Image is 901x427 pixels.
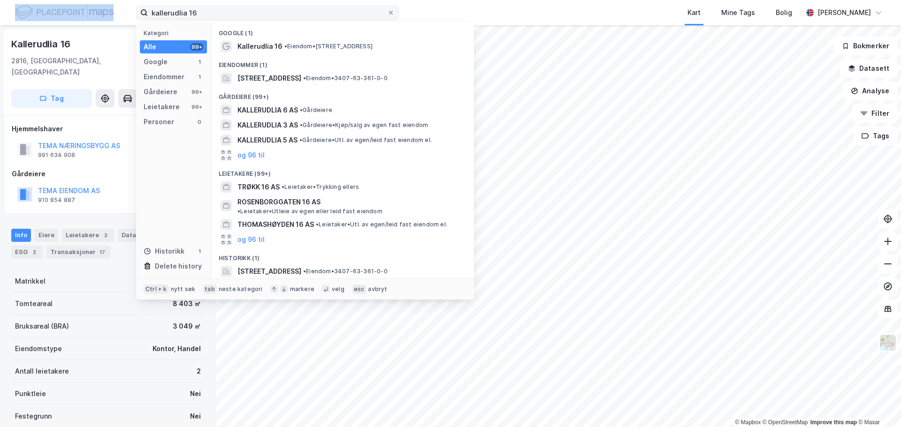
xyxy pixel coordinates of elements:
[144,116,174,127] div: Personer
[237,234,265,245] button: og 96 til
[98,247,107,257] div: 17
[776,7,792,18] div: Bolig
[15,388,46,399] div: Punktleie
[35,229,58,242] div: Eiere
[282,183,359,191] span: Leietaker • Trykking ellers
[15,276,46,287] div: Matrikkel
[237,208,240,215] span: •
[854,127,897,145] button: Tags
[332,285,344,293] div: velg
[11,246,43,259] div: ESG
[190,411,201,422] div: Nei
[810,419,857,426] a: Improve this map
[15,411,52,422] div: Festegrunn
[237,120,298,131] span: KALLERUDLIA 3 AS
[203,285,217,294] div: tab
[118,229,164,242] div: Datasett
[196,247,203,255] div: 1
[284,43,373,50] span: Eiendom • [STREET_ADDRESS]
[237,208,382,215] span: Leietaker • Utleie av egen eller leid fast eiendom
[11,55,160,78] div: 2816, [GEOGRAPHIC_DATA], [GEOGRAPHIC_DATA]
[303,268,388,275] span: Eiendom • 3407-63-361-0-0
[299,136,432,144] span: Gårdeiere • Utl. av egen/leid fast eiendom el.
[854,382,901,427] iframe: Chat Widget
[144,30,207,37] div: Kategori
[144,56,168,67] div: Google
[237,266,301,277] span: [STREET_ADDRESS]
[144,285,169,294] div: Ctrl + k
[144,71,184,82] div: Eiendommer
[62,229,114,242] div: Leietakere
[196,58,203,66] div: 1
[352,285,367,294] div: esc
[144,86,177,97] div: Gårdeiere
[144,101,180,112] div: Leietakere
[144,41,156,52] div: Alle
[284,43,287,50] span: •
[834,37,897,55] button: Bokmerker
[316,221,447,228] span: Leietaker • Utl. av egen/leid fast eiendom el.
[148,6,387,20] input: Søk på adresse, matrikkel, gårdeiere, leietakere eller personer
[237,150,265,161] button: og 96 til
[197,366,201,377] div: 2
[12,123,204,135] div: Hjemmelshaver
[300,106,332,114] span: Gårdeiere
[30,247,39,257] div: 2
[101,231,110,240] div: 2
[153,343,201,354] div: Kontor, Handel
[721,7,755,18] div: Mine Tags
[237,219,314,230] span: THOMASHØYDEN 16 AS
[38,151,75,159] div: 991 634 908
[211,86,474,103] div: Gårdeiere (99+)
[190,43,203,51] div: 99+
[852,104,897,123] button: Filter
[15,298,53,309] div: Tomteareal
[299,136,302,143] span: •
[300,106,303,113] span: •
[196,73,203,81] div: 1
[237,73,301,84] span: [STREET_ADDRESS]
[15,366,69,377] div: Antall leietakere
[211,22,474,39] div: Google (1)
[879,334,897,352] img: Z
[196,118,203,126] div: 0
[237,196,321,208] span: ROSENBORGGATEN 16 AS
[15,343,62,354] div: Eiendomstype
[15,321,69,332] div: Bruksareal (BRA)
[303,268,306,275] span: •
[237,41,283,52] span: Kallerudlia 16
[15,4,114,21] img: logo.f888ab2527a4732fd821a326f86c7f29.svg
[316,221,319,228] span: •
[300,121,303,128] span: •
[190,103,203,111] div: 99+
[11,37,72,52] div: Kallerudlia 16
[282,183,284,190] span: •
[763,419,808,426] a: OpenStreetMap
[735,419,761,426] a: Mapbox
[237,135,298,146] span: KALLERUDLIA 5 AS
[211,247,474,264] div: Historikk (1)
[11,229,31,242] div: Info
[190,88,203,96] div: 99+
[11,89,92,108] button: Tag
[155,261,202,272] div: Delete history
[300,121,428,129] span: Gårdeiere • Kjøp/salg av egen fast eiendom
[219,285,263,293] div: neste kategori
[687,7,701,18] div: Kart
[368,285,387,293] div: avbryt
[144,246,184,257] div: Historikk
[840,59,897,78] button: Datasett
[303,75,388,82] span: Eiendom • 3407-63-361-0-0
[12,168,204,180] div: Gårdeiere
[303,75,306,82] span: •
[843,82,897,100] button: Analyse
[173,321,201,332] div: 3 049 ㎡
[211,54,474,71] div: Eiendommer (1)
[817,7,871,18] div: [PERSON_NAME]
[211,163,474,180] div: Leietakere (99+)
[190,388,201,399] div: Nei
[290,285,314,293] div: markere
[46,246,111,259] div: Transaksjoner
[38,196,75,204] div: 910 854 887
